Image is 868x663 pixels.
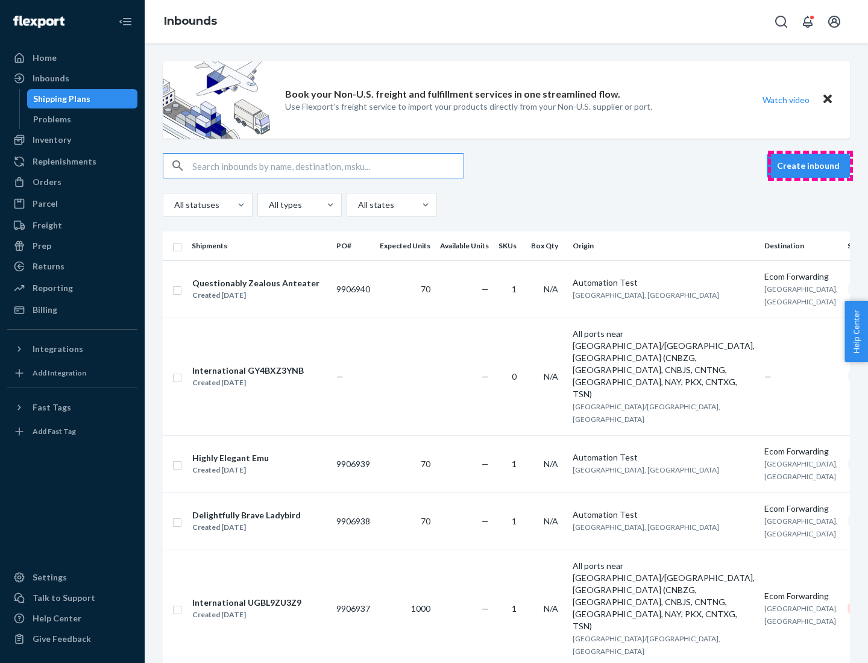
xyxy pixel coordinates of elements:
span: — [482,371,489,382]
button: Help Center [844,301,868,362]
div: Inbounds [33,72,69,84]
span: 1 [512,284,517,294]
a: Talk to Support [7,588,137,608]
span: N/A [544,603,558,614]
div: Questionably Zealous Anteater [192,277,319,289]
a: Parcel [7,194,137,213]
input: All statuses [173,199,174,211]
a: Replenishments [7,152,137,171]
div: Orders [33,176,61,188]
button: Open notifications [796,10,820,34]
span: [GEOGRAPHIC_DATA], [GEOGRAPHIC_DATA] [573,291,719,300]
div: Ecom Forwarding [764,590,838,602]
span: N/A [544,284,558,294]
a: Home [7,48,137,68]
th: Destination [759,231,843,260]
div: Automation Test [573,509,755,521]
div: Created [DATE] [192,289,319,301]
div: Add Fast Tag [33,426,76,436]
a: Orders [7,172,137,192]
span: — [482,516,489,526]
div: Replenishments [33,156,96,168]
td: 9906940 [332,260,375,318]
input: All types [268,199,269,211]
span: [GEOGRAPHIC_DATA], [GEOGRAPHIC_DATA] [764,459,838,481]
div: Add Integration [33,368,86,378]
a: Prep [7,236,137,256]
th: Box Qty [526,231,568,260]
td: 9906939 [332,435,375,492]
button: Close [820,91,835,108]
span: 0 [512,371,517,382]
div: Parcel [33,198,58,210]
div: Talk to Support [33,592,95,604]
span: — [482,459,489,469]
button: Integrations [7,339,137,359]
div: Fast Tags [33,401,71,413]
a: Settings [7,568,137,587]
span: — [764,371,772,382]
div: Problems [33,113,71,125]
th: Available Units [435,231,494,260]
input: All states [357,199,358,211]
span: 70 [421,459,430,469]
a: Inbounds [164,14,217,28]
div: Automation Test [573,451,755,463]
p: Use Flexport’s freight service to import your products directly from your Non-U.S. supplier or port. [285,101,652,113]
span: [GEOGRAPHIC_DATA], [GEOGRAPHIC_DATA] [573,465,719,474]
span: — [482,284,489,294]
button: Watch video [755,91,817,108]
a: Shipping Plans [27,89,138,108]
img: Flexport logo [13,16,64,28]
span: [GEOGRAPHIC_DATA], [GEOGRAPHIC_DATA] [573,523,719,532]
div: Give Feedback [33,633,91,645]
button: Create inbound [767,154,850,178]
td: 9906938 [332,492,375,550]
div: Home [33,52,57,64]
div: Shipping Plans [33,93,90,105]
th: Origin [568,231,759,260]
th: Shipments [187,231,332,260]
span: N/A [544,516,558,526]
span: [GEOGRAPHIC_DATA]/[GEOGRAPHIC_DATA], [GEOGRAPHIC_DATA] [573,402,720,424]
div: Highly Elegant Emu [192,452,269,464]
span: 70 [421,516,430,526]
div: Ecom Forwarding [764,271,838,283]
button: Give Feedback [7,629,137,649]
div: Billing [33,304,57,316]
div: Created [DATE] [192,521,301,533]
span: 1 [512,516,517,526]
div: International UGBL9ZU3Z9 [192,597,301,609]
span: 1 [512,603,517,614]
a: Billing [7,300,137,319]
div: Returns [33,260,64,272]
div: Settings [33,571,67,583]
a: Inventory [7,130,137,149]
button: Close Navigation [113,10,137,34]
span: [GEOGRAPHIC_DATA]/[GEOGRAPHIC_DATA], [GEOGRAPHIC_DATA] [573,634,720,656]
button: Open account menu [822,10,846,34]
button: Fast Tags [7,398,137,417]
div: Created [DATE] [192,377,304,389]
div: Help Center [33,612,81,624]
span: [GEOGRAPHIC_DATA], [GEOGRAPHIC_DATA] [764,604,838,626]
a: Problems [27,110,138,129]
p: Book your Non-U.S. freight and fulfillment services in one streamlined flow. [285,87,620,101]
div: All ports near [GEOGRAPHIC_DATA]/[GEOGRAPHIC_DATA], [GEOGRAPHIC_DATA] (CNBZG, [GEOGRAPHIC_DATA], ... [573,560,755,632]
span: 1 [512,459,517,469]
input: Search inbounds by name, destination, msku... [192,154,464,178]
div: Created [DATE] [192,464,269,476]
span: [GEOGRAPHIC_DATA], [GEOGRAPHIC_DATA] [764,517,838,538]
div: All ports near [GEOGRAPHIC_DATA]/[GEOGRAPHIC_DATA], [GEOGRAPHIC_DATA] (CNBZG, [GEOGRAPHIC_DATA], ... [573,328,755,400]
div: Created [DATE] [192,609,301,621]
a: Add Integration [7,363,137,383]
div: Freight [33,219,62,231]
th: PO# [332,231,375,260]
a: Inbounds [7,69,137,88]
th: SKUs [494,231,526,260]
span: 1000 [411,603,430,614]
span: — [336,371,344,382]
span: — [482,603,489,614]
a: Returns [7,257,137,276]
span: 70 [421,284,430,294]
